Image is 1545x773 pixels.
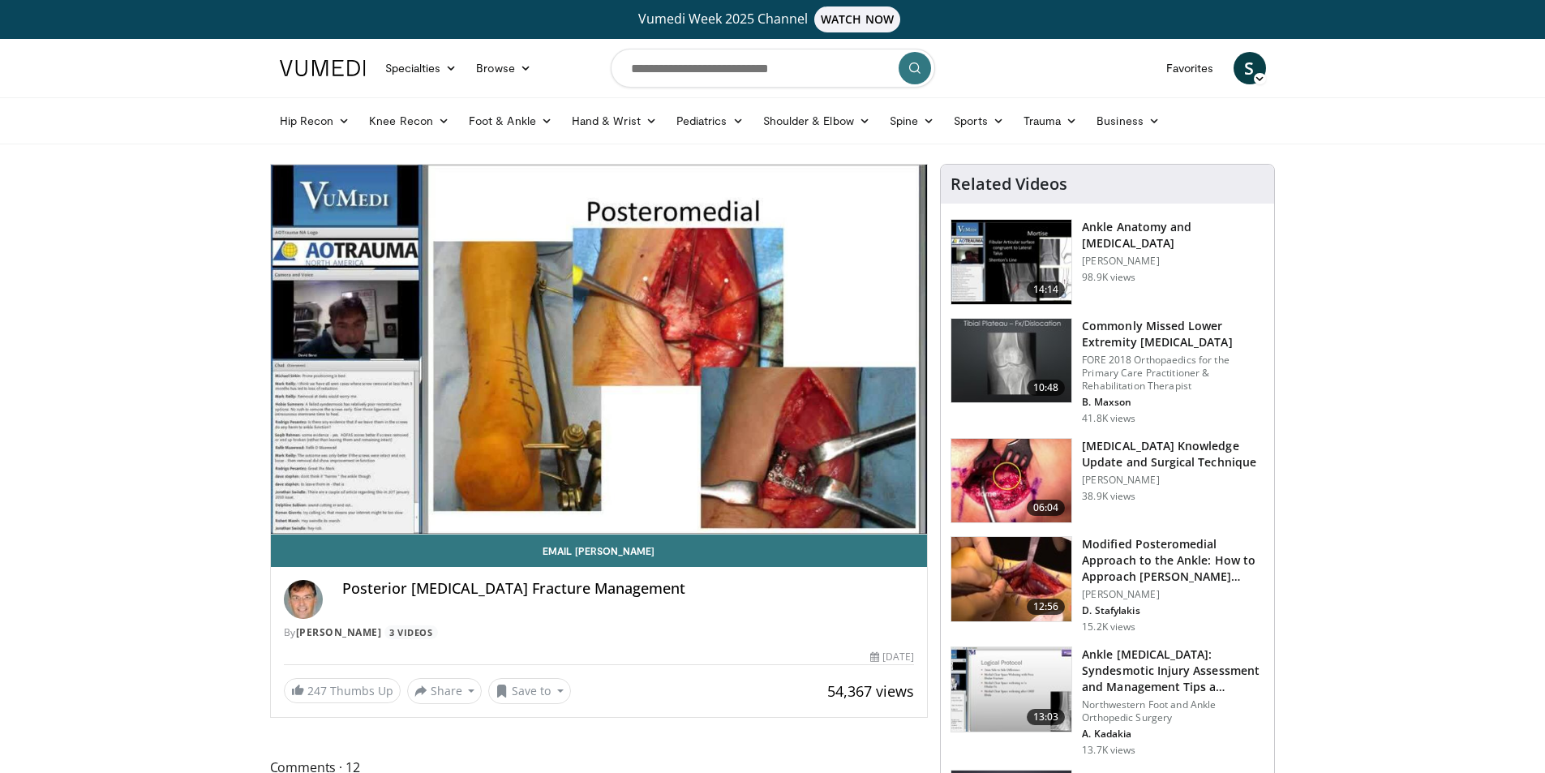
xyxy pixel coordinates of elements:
[951,219,1264,305] a: 14:14 Ankle Anatomy and [MEDICAL_DATA] [PERSON_NAME] 98.9K views
[1082,698,1264,724] p: Northwestern Foot and Ankle Orthopedic Surgery
[880,105,944,137] a: Spine
[1082,219,1264,251] h3: Ankle Anatomy and [MEDICAL_DATA]
[1087,105,1169,137] a: Business
[562,105,667,137] a: Hand & Wrist
[488,678,571,704] button: Save to
[1027,599,1066,615] span: 12:56
[1157,52,1224,84] a: Favorites
[282,6,1264,32] a: Vumedi Week 2025 ChannelWATCH NOW
[271,165,928,535] video-js: Video Player
[1082,438,1264,470] h3: [MEDICAL_DATA] Knowledge Update and Surgical Technique
[1027,281,1066,298] span: 14:14
[951,537,1071,621] img: ae8508ed-6896-40ca-bae0-71b8ded2400a.150x105_q85_crop-smart_upscale.jpg
[1082,271,1135,284] p: 98.9K views
[1027,380,1066,396] span: 10:48
[951,318,1264,425] a: 10:48 Commonly Missed Lower Extremity [MEDICAL_DATA] FORE 2018 Orthopaedics for the Primary Care ...
[296,625,382,639] a: [PERSON_NAME]
[951,439,1071,523] img: XzOTlMlQSGUnbGTX4xMDoxOjBzMTt2bJ.150x105_q85_crop-smart_upscale.jpg
[814,6,900,32] span: WATCH NOW
[1082,412,1135,425] p: 41.8K views
[1234,52,1266,84] a: S
[1027,709,1066,725] span: 13:03
[753,105,880,137] a: Shoulder & Elbow
[307,683,327,698] span: 247
[611,49,935,88] input: Search topics, interventions
[951,438,1264,524] a: 06:04 [MEDICAL_DATA] Knowledge Update and Surgical Technique [PERSON_NAME] 38.9K views
[1082,744,1135,757] p: 13.7K views
[1082,255,1264,268] p: [PERSON_NAME]
[1082,604,1264,617] p: D. Stafylakis
[1082,646,1264,695] h3: Ankle [MEDICAL_DATA]: Syndesmotic Injury Assessment and Management Tips a…
[1082,354,1264,393] p: FORE 2018 Orthopaedics for the Primary Care Practitioner & Rehabilitation Therapist
[271,535,928,567] a: Email [PERSON_NAME]
[870,650,914,664] div: [DATE]
[284,625,915,640] div: By
[1082,474,1264,487] p: [PERSON_NAME]
[270,105,360,137] a: Hip Recon
[944,105,1014,137] a: Sports
[951,319,1071,403] img: 4aa379b6-386c-4fb5-93ee-de5617843a87.150x105_q85_crop-smart_upscale.jpg
[1082,318,1264,350] h3: Commonly Missed Lower Extremity [MEDICAL_DATA]
[284,678,401,703] a: 247 Thumbs Up
[459,105,562,137] a: Foot & Ankle
[376,52,467,84] a: Specialties
[1014,105,1088,137] a: Trauma
[284,580,323,619] img: Avatar
[280,60,366,76] img: VuMedi Logo
[951,536,1264,633] a: 12:56 Modified Posteromedial Approach to the Ankle: How to Approach [PERSON_NAME]… [PERSON_NAME] ...
[359,105,459,137] a: Knee Recon
[1082,536,1264,585] h3: Modified Posteromedial Approach to the Ankle: How to Approach [PERSON_NAME]…
[1082,490,1135,503] p: 38.9K views
[466,52,541,84] a: Browse
[667,105,753,137] a: Pediatrics
[1082,588,1264,601] p: [PERSON_NAME]
[342,580,915,598] h4: Posterior [MEDICAL_DATA] Fracture Management
[951,220,1071,304] img: d079e22e-f623-40f6-8657-94e85635e1da.150x105_q85_crop-smart_upscale.jpg
[1027,500,1066,516] span: 06:04
[951,647,1071,732] img: 476a2f31-7f3f-4e9d-9d33-f87c8a4a8783.150x105_q85_crop-smart_upscale.jpg
[1082,396,1264,409] p: B. Maxson
[1082,621,1135,633] p: 15.2K views
[384,625,438,639] a: 3 Videos
[951,174,1067,194] h4: Related Videos
[951,646,1264,757] a: 13:03 Ankle [MEDICAL_DATA]: Syndesmotic Injury Assessment and Management Tips a… Northwestern Foo...
[1082,728,1264,741] p: A. Kadakia
[827,681,914,701] span: 54,367 views
[407,678,483,704] button: Share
